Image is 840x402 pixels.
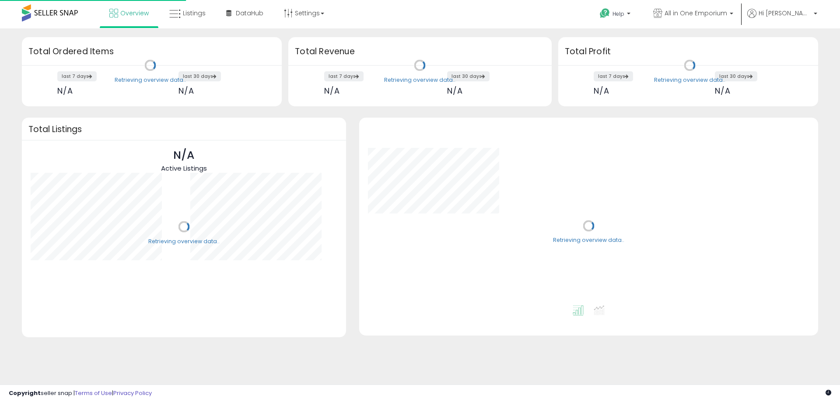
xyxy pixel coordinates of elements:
a: Hi [PERSON_NAME] [747,9,817,28]
div: Retrieving overview data.. [553,237,624,245]
div: Retrieving overview data.. [148,238,220,245]
span: Help [612,10,624,17]
a: Help [593,1,639,28]
div: Retrieving overview data.. [654,76,725,84]
span: DataHub [236,9,263,17]
a: Terms of Use [75,389,112,397]
div: Retrieving overview data.. [384,76,455,84]
strong: Copyright [9,389,41,397]
span: Overview [120,9,149,17]
i: Get Help [599,8,610,19]
div: Retrieving overview data.. [115,76,186,84]
div: seller snap | | [9,389,152,398]
a: Privacy Policy [113,389,152,397]
span: Hi [PERSON_NAME] [759,9,811,17]
span: All in One Emporium [665,9,727,17]
span: Listings [183,9,206,17]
